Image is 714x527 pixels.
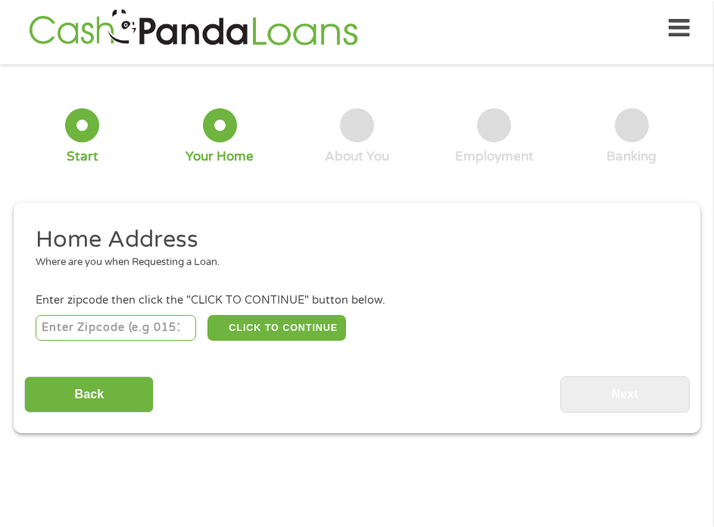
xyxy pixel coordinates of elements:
[67,148,98,165] div: Start
[455,148,534,165] div: Employment
[36,255,668,270] div: Where are you when Requesting a Loan.
[560,376,690,413] input: Next
[325,148,389,165] div: About You
[606,148,656,165] div: Banking
[36,225,668,255] h2: Home Address
[186,148,254,165] div: Your Home
[36,315,196,341] input: Enter Zipcode (e.g 01510)
[24,376,154,413] input: Back
[36,292,678,309] div: Enter zipcode then click the "CLICK TO CONTINUE" button below.
[24,7,362,50] img: GetLoanNow Logo
[207,315,347,341] button: CLICK TO CONTINUE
